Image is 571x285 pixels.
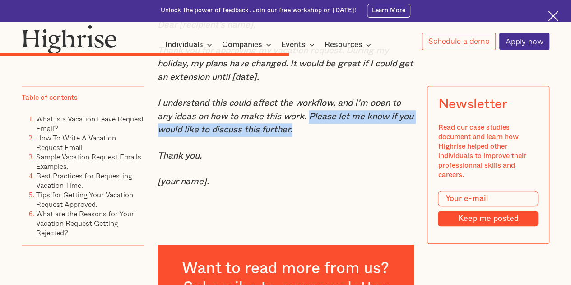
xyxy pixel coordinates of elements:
img: Highrise logo [22,25,117,54]
a: How To Write A Vacation Request Email [36,132,116,153]
em: Thank you for approving my vacation request. During my holiday, my plans have changed. It would b... [158,46,413,82]
a: Learn More [367,4,411,18]
form: Modal Form [438,191,538,226]
a: What are the Reasons for Your Vacation Request Getting Rejected? [36,208,134,238]
em: I understand this could affect the workflow, and I’m open to any ideas on how to make this work. ... [158,98,413,134]
p: ‍ [158,201,414,215]
input: Keep me posted [438,211,538,226]
a: Tips for Getting Your Vacation Request Approved. [36,189,133,210]
a: What is a Vacation Leave Request Email? [36,113,144,134]
div: Companies [222,39,274,50]
div: Resources [324,39,362,50]
div: Individuals [165,39,215,50]
div: Resources [324,39,374,50]
a: Apply now [499,33,549,50]
div: Unlock the power of feedback. Join our free workshop on [DATE]! [161,6,357,15]
img: Cross icon [548,11,558,21]
input: Your e-mail [438,191,538,207]
div: Events [281,39,306,50]
em: Thank you, [158,151,202,160]
div: Companies [222,39,262,50]
div: Individuals [165,39,203,50]
div: Read our case studies document and learn how Highrise helped other individuals to improve their p... [438,123,538,180]
div: Table of contents [22,93,78,103]
a: Schedule a demo [422,33,496,50]
a: Sample Vacation Request Emails Examples. [36,151,141,172]
div: Events [281,39,317,50]
a: Best Practices for Requesting Vacation Time. [36,170,132,191]
em: [your name]. [158,177,209,186]
div: Newsletter [438,97,507,112]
